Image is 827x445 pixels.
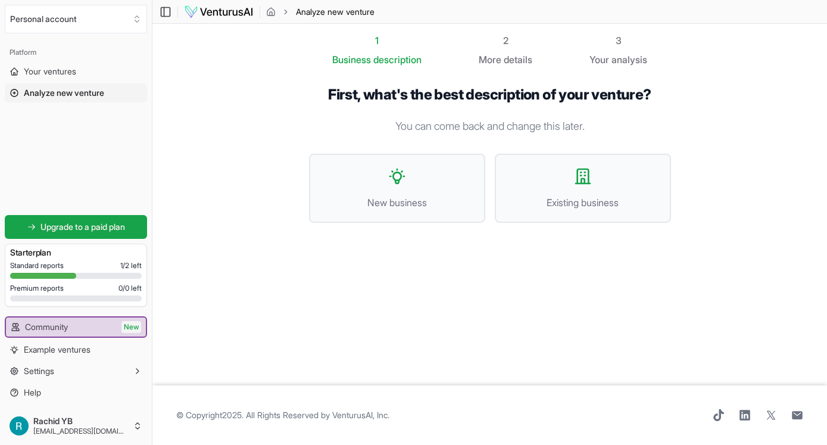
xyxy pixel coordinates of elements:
span: Your [589,52,609,67]
span: Settings [24,365,54,377]
span: description [373,54,422,66]
button: New business [309,154,485,223]
span: Upgrade to a paid plan [40,221,125,233]
a: Upgrade to a paid plan [5,215,147,239]
nav: breadcrumb [266,6,375,18]
a: Help [5,383,147,402]
div: Platform [5,43,147,62]
img: ACg8ocKAAKh1liyTdFP-hSFZdBkBN1uTQ3Dg62ZtwvssbcGW7KF6OM4=s96-c [10,416,29,435]
a: Your ventures [5,62,147,81]
span: New [121,321,141,333]
button: Existing business [495,154,671,223]
img: logo [184,5,254,19]
button: Rachid YB[EMAIL_ADDRESS][DOMAIN_NAME] [5,412,147,440]
span: Rachid YB [33,416,128,427]
span: analysis [611,54,647,66]
span: © Copyright 2025 . All Rights Reserved by . [176,409,389,421]
span: [EMAIL_ADDRESS][DOMAIN_NAME] [33,427,128,436]
span: Help [24,387,41,399]
span: Standard reports [10,261,64,270]
span: Your ventures [24,66,76,77]
button: Select an organization [5,5,147,33]
span: details [504,54,532,66]
div: 1 [332,33,422,48]
div: 2 [479,33,532,48]
span: Community [25,321,68,333]
span: Premium reports [10,284,64,293]
p: You can come back and change this later. [309,118,671,135]
a: Example ventures [5,340,147,359]
span: More [479,52,501,67]
span: Business [332,52,371,67]
a: CommunityNew [6,318,146,337]
h3: Starter plan [10,247,142,259]
a: VenturusAI, Inc [332,410,388,420]
span: Analyze new venture [296,6,375,18]
span: New business [322,195,472,210]
h1: First, what's the best description of your venture? [309,86,671,104]
a: Analyze new venture [5,83,147,102]
button: Settings [5,362,147,381]
span: 0 / 0 left [118,284,142,293]
span: 1 / 2 left [120,261,142,270]
span: Existing business [508,195,658,210]
span: Analyze new venture [24,87,104,99]
div: 3 [589,33,647,48]
span: Example ventures [24,344,90,356]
